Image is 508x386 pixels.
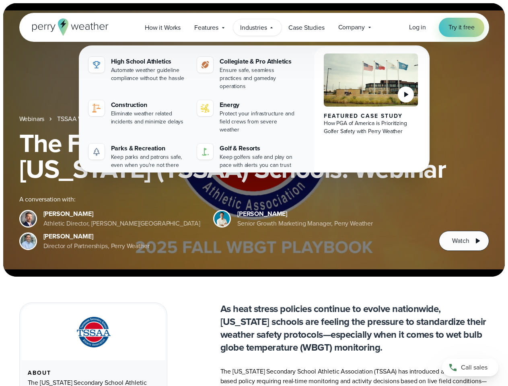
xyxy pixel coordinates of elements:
div: Keep parks and patrons safe, even when you're not there [111,153,188,169]
h1: The Fall WBGT Playbook for [US_STATE] (TSSAA) Schools: Webinar [19,130,489,182]
a: Case Studies [282,19,331,36]
span: Industries [240,23,267,33]
div: Director of Partnerships, Perry Weather [43,241,150,251]
a: Try it free [439,18,484,37]
img: energy-icon@2x-1.svg [200,103,210,113]
div: Senior Growth Marketing Manager, Perry Weather [237,219,373,228]
span: Try it free [448,23,474,32]
a: Call sales [442,359,498,376]
a: PGA of America, Frisco Campus Featured Case Study How PGA of America is Prioritizing Golfer Safet... [314,47,428,179]
img: Spencer Patton, Perry Weather [214,211,230,226]
div: [PERSON_NAME] [237,209,373,219]
div: Energy [220,100,296,110]
span: How it Works [145,23,181,33]
span: Features [194,23,218,33]
p: As heat stress policies continue to evolve nationwide, [US_STATE] schools are feeling the pressur... [220,302,489,354]
div: About [28,370,159,376]
div: Golf & Resorts [220,144,296,153]
img: highschool-icon.svg [92,60,101,70]
div: Automate weather guideline compliance without the hassle [111,66,188,82]
div: Collegiate & Pro Athletics [220,57,296,66]
a: Log in [409,23,426,32]
div: High School Athletics [111,57,188,66]
div: How PGA of America is Prioritizing Golfer Safety with Perry Weather [324,119,418,136]
img: Brian Wyatt [21,211,36,226]
a: Energy Protect your infrastructure and field crews from severe weather [194,97,300,137]
img: proathletics-icon@2x-1.svg [200,60,210,70]
div: [PERSON_NAME] [43,232,150,241]
span: Case Studies [288,23,324,33]
a: Parks & Recreation Keep parks and patrons safe, even when you're not there [85,140,191,172]
nav: Breadcrumb [19,114,489,124]
div: [PERSON_NAME] [43,209,201,219]
a: Webinars [19,114,45,124]
img: parks-icon-grey.svg [92,147,101,156]
a: Golf & Resorts Keep golfers safe and play on pace with alerts you can trust [194,140,300,172]
img: PGA of America, Frisco Campus [324,53,418,107]
div: Keep golfers safe and play on pace with alerts you can trust [220,153,296,169]
img: Jeff Wood [21,234,36,249]
button: Watch [439,231,489,251]
div: Ensure safe, seamless practices and gameday operations [220,66,296,90]
div: Eliminate weather related incidents and minimize delays [111,110,188,126]
span: Call sales [461,363,487,372]
div: Athletic Director, [PERSON_NAME][GEOGRAPHIC_DATA] [43,219,201,228]
div: A conversation with: [19,195,426,204]
a: How it Works [138,19,187,36]
span: Company [338,23,365,32]
a: High School Athletics Automate weather guideline compliance without the hassle [85,53,191,86]
span: Watch [452,236,469,246]
img: golf-iconV2.svg [200,147,210,156]
div: Parks & Recreation [111,144,188,153]
a: Collegiate & Pro Athletics Ensure safe, seamless practices and gameday operations [194,53,300,94]
div: Featured Case Study [324,113,418,119]
div: Construction [111,100,188,110]
a: construction perry weather Construction Eliminate weather related incidents and minimize delays [85,97,191,129]
img: TSSAA-Tennessee-Secondary-School-Athletic-Association.svg [66,314,120,351]
img: construction perry weather [92,103,101,113]
div: Protect your infrastructure and field crews from severe weather [220,110,296,134]
a: TSSAA WBGT Fall Playbook [57,114,134,124]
